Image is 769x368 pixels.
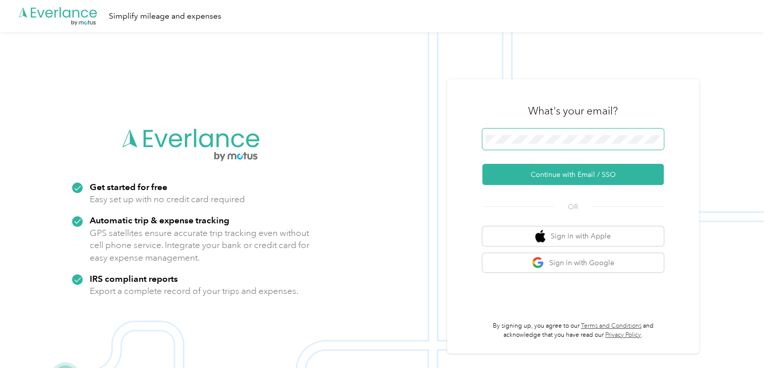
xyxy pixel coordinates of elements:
[605,331,641,339] a: Privacy Policy
[482,253,664,273] button: google logoSign in with Google
[90,181,167,192] strong: Get started for free
[555,202,591,212] span: OR
[90,227,310,264] p: GPS satellites ensure accurate trip tracking even without cell phone service. Integrate your bank...
[528,104,618,118] h3: What's your email?
[535,230,545,242] img: apple logo
[90,215,229,225] strong: Automatic trip & expense tracking
[90,273,178,284] strong: IRS compliant reports
[90,193,245,206] p: Easy set up with no credit card required
[581,322,642,330] a: Terms and Conditions
[90,285,298,297] p: Export a complete record of your trips and expenses.
[482,322,664,339] p: By signing up, you agree to our and acknowledge that you have read our .
[482,164,664,185] button: Continue with Email / SSO
[482,226,664,246] button: apple logoSign in with Apple
[532,257,544,269] img: google logo
[109,10,221,23] div: Simplify mileage and expenses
